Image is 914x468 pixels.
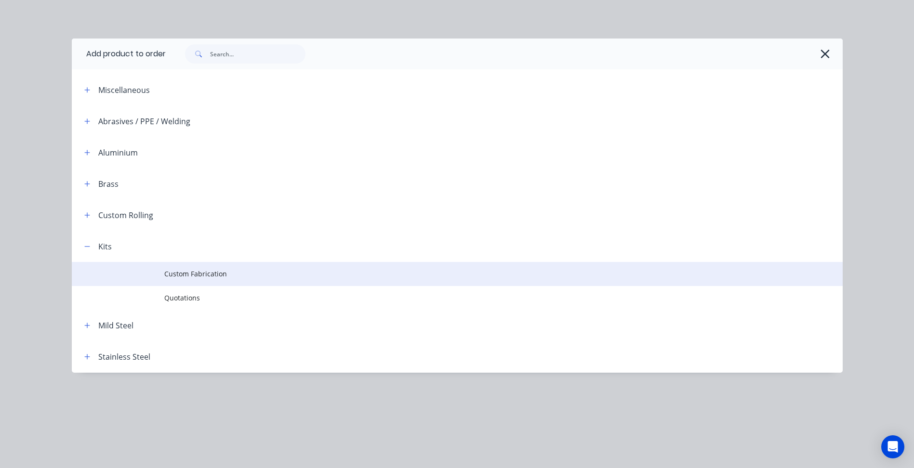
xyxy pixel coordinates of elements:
div: Kits [98,241,112,252]
div: Add product to order [72,39,166,69]
div: Mild Steel [98,320,133,331]
div: Abrasives / PPE / Welding [98,116,190,127]
div: Brass [98,178,119,190]
div: Aluminium [98,147,138,158]
span: Custom Fabrication [164,269,707,279]
div: Custom Rolling [98,209,153,221]
input: Search... [210,44,305,64]
div: Miscellaneous [98,84,150,96]
div: Stainless Steel [98,351,150,363]
span: Quotations [164,293,707,303]
div: Open Intercom Messenger [881,435,904,458]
